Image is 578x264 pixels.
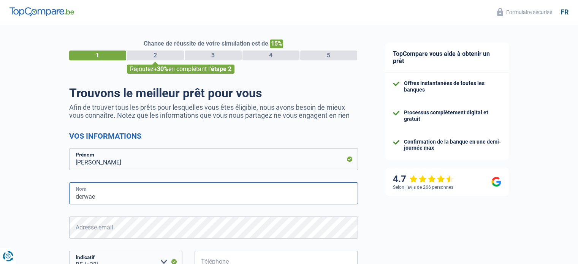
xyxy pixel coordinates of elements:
[69,86,358,100] h1: Trouvons le meilleur prêt pour vous
[185,51,242,60] div: 3
[211,65,231,73] span: étape 2
[242,51,299,60] div: 4
[144,40,268,47] span: Chance de réussite de votre simulation est de
[404,139,501,152] div: Confirmation de la banque en une demi-journée max
[69,51,126,60] div: 1
[154,65,168,73] span: +30%
[127,51,184,60] div: 2
[385,43,509,73] div: TopCompare vous aide à obtenir un prêt
[393,174,454,185] div: 4.7
[69,131,358,141] h2: Vos informations
[10,7,74,16] img: TopCompare Logo
[127,65,234,74] div: Rajoutez en complétant l'
[492,6,557,18] button: Formulaire sécurisé
[561,8,568,16] div: fr
[404,80,501,93] div: Offres instantanées de toutes les banques
[393,185,453,190] div: Selon l’avis de 266 personnes
[270,40,283,48] span: 15%
[404,109,501,122] div: Processus complètement digital et gratuit
[300,51,357,60] div: 5
[69,103,358,119] p: Afin de trouver tous les prêts pour lesquelles vous êtes éligible, nous avons besoin de mieux vou...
